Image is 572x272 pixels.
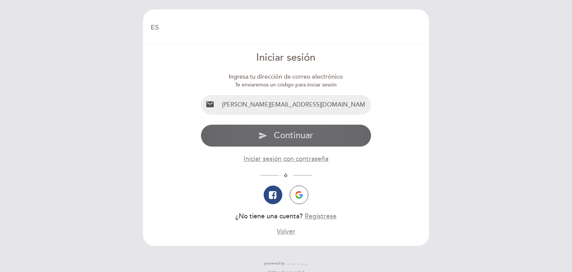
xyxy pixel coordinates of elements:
img: MEITRE [287,262,308,265]
input: Email [219,95,371,115]
button: Iniciar sesión con contraseña [244,154,328,164]
button: Volver [277,227,295,236]
span: ó [279,172,293,178]
span: Continuar [274,130,313,141]
button: Regístrese [305,212,337,221]
div: Te enviaremos un código para iniciar sesión [201,81,372,89]
button: send Continuar [201,124,372,147]
a: powered by [264,261,308,266]
i: email [206,100,214,109]
img: icon-google.png [295,191,303,199]
div: Ingresa tu dirección de correo electrónico [201,73,372,81]
i: send [258,131,267,140]
span: ¿No tiene una cuenta? [235,212,303,220]
span: powered by [264,261,285,266]
div: Iniciar sesión [201,51,372,65]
